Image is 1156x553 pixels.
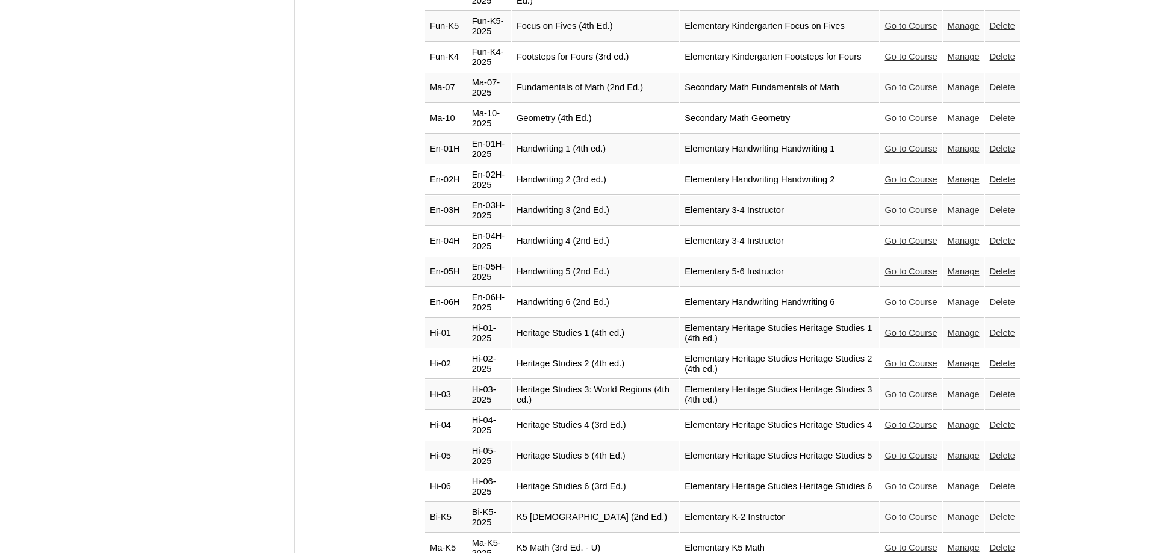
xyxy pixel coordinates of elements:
[990,267,1015,276] a: Delete
[512,134,679,164] td: Handwriting 1 (4th ed.)
[948,236,980,246] a: Manage
[512,42,679,72] td: Footsteps for Fours (3rd ed.)
[990,389,1015,399] a: Delete
[680,349,879,379] td: Elementary Heritage Studies Heritage Studies 2 (4th ed.)
[512,349,679,379] td: Heritage Studies 2 (4th ed.)
[884,328,937,338] a: Go to Course
[512,196,679,226] td: Handwriting 3 (2nd Ed.)
[884,481,937,491] a: Go to Course
[990,297,1015,307] a: Delete
[467,288,511,318] td: En-06H-2025
[512,73,679,103] td: Fundamentals of Math (2nd Ed.)
[467,318,511,348] td: Hi-01-2025
[512,103,679,134] td: Geometry (4th Ed.)
[425,103,467,134] td: Ma-10
[467,73,511,103] td: Ma-07-2025
[884,451,937,460] a: Go to Course
[884,52,937,61] a: Go to Course
[990,205,1015,215] a: Delete
[990,236,1015,246] a: Delete
[680,134,879,164] td: Elementary Handwriting Handwriting 1
[680,73,879,103] td: Secondary Math Fundamentals of Math
[680,226,879,256] td: Elementary 3-4 Instructor
[425,226,467,256] td: En-04H
[990,512,1015,522] a: Delete
[467,472,511,502] td: Hi-06-2025
[884,389,937,399] a: Go to Course
[425,42,467,72] td: Fun-K4
[948,543,980,552] a: Manage
[512,288,679,318] td: Handwriting 6 (2nd Ed.)
[990,82,1015,92] a: Delete
[680,441,879,471] td: Elementary Heritage Studies Heritage Studies 5
[512,11,679,42] td: Focus on Fives (4th Ed.)
[884,359,937,368] a: Go to Course
[884,205,937,215] a: Go to Course
[512,226,679,256] td: Handwriting 4 (2nd Ed.)
[990,52,1015,61] a: Delete
[948,359,980,368] a: Manage
[884,113,937,123] a: Go to Course
[948,481,980,491] a: Manage
[467,42,511,72] td: Fun-K4-2025
[425,441,467,471] td: Hi-05
[425,410,467,440] td: Hi-04
[948,267,980,276] a: Manage
[948,420,980,430] a: Manage
[512,165,679,195] td: Handwriting 2 (3rd ed.)
[425,73,467,103] td: Ma-07
[990,21,1015,31] a: Delete
[425,288,467,318] td: En-06H
[512,502,679,533] td: K5 [DEMOGRAPHIC_DATA] (2nd Ed.)
[425,318,467,348] td: Hi-01
[680,410,879,440] td: Elementary Heritage Studies Heritage Studies 4
[948,144,980,153] a: Manage
[467,349,511,379] td: Hi-02-2025
[884,82,937,92] a: Go to Course
[680,472,879,502] td: Elementary Heritage Studies Heritage Studies 6
[425,196,467,226] td: En-03H
[467,410,511,440] td: Hi-04-2025
[990,113,1015,123] a: Delete
[884,420,937,430] a: Go to Course
[425,134,467,164] td: En-01H
[467,502,511,533] td: Bi-K5-2025
[512,318,679,348] td: Heritage Studies 1 (4th ed.)
[467,134,511,164] td: En-01H-2025
[990,481,1015,491] a: Delete
[512,472,679,502] td: Heritage Studies 6 (3rd Ed.)
[680,196,879,226] td: Elementary 3-4 Instructor
[425,165,467,195] td: En-02H
[680,42,879,72] td: Elementary Kindergarten Footsteps for Fours
[884,297,937,307] a: Go to Course
[467,380,511,410] td: Hi-03-2025
[948,21,980,31] a: Manage
[425,502,467,533] td: Bi-K5
[884,21,937,31] a: Go to Course
[680,318,879,348] td: Elementary Heritage Studies Heritage Studies 1 (4th ed.)
[884,236,937,246] a: Go to Course
[948,451,980,460] a: Manage
[990,451,1015,460] a: Delete
[425,11,467,42] td: Fun-K5
[884,175,937,184] a: Go to Course
[884,512,937,522] a: Go to Course
[948,512,980,522] a: Manage
[467,196,511,226] td: En-03H-2025
[948,389,980,399] a: Manage
[680,257,879,287] td: Elementary 5-6 Instructor
[884,543,937,552] a: Go to Course
[948,52,980,61] a: Manage
[512,410,679,440] td: Heritage Studies 4 (3rd Ed.)
[948,175,980,184] a: Manage
[512,257,679,287] td: Handwriting 5 (2nd Ed.)
[467,103,511,134] td: Ma-10-2025
[948,113,980,123] a: Manage
[467,441,511,471] td: Hi-05-2025
[512,441,679,471] td: Heritage Studies 5 (4th Ed.)
[425,349,467,379] td: Hi-02
[990,420,1015,430] a: Delete
[680,11,879,42] td: Elementary Kindergarten Focus on Fives
[425,472,467,502] td: Hi-06
[990,543,1015,552] a: Delete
